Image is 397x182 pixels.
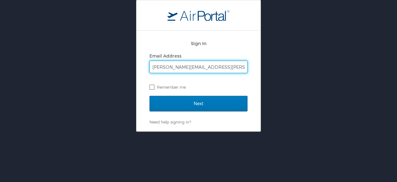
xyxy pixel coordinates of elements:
[149,53,181,58] label: Email Address
[149,40,248,47] h2: Sign In
[149,119,191,124] a: Need help signing in?
[149,96,248,111] input: Next
[149,82,248,92] label: Remember me
[167,10,230,21] img: logo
